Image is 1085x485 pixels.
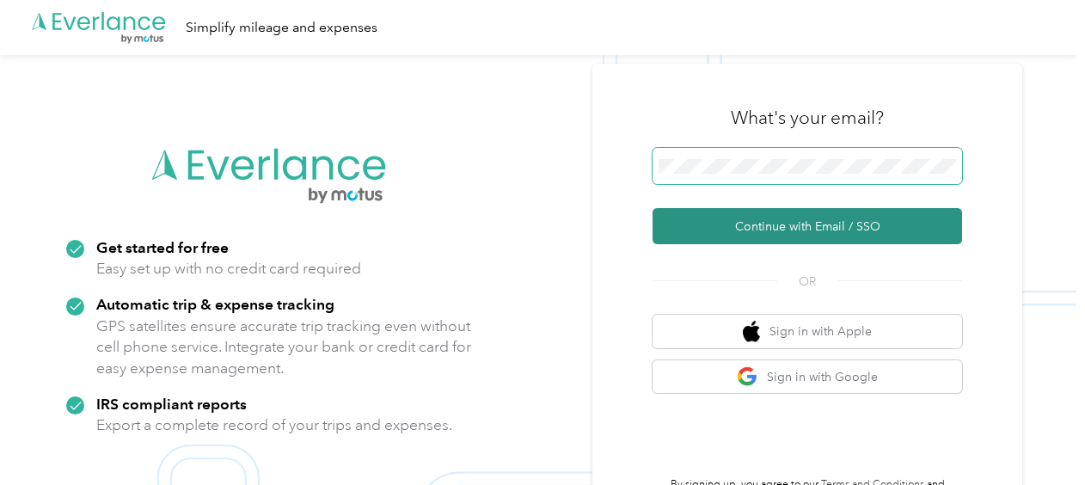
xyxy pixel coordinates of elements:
[96,238,229,256] strong: Get started for free
[653,360,962,394] button: google logoSign in with Google
[743,321,760,342] img: apple logo
[186,17,377,39] div: Simplify mileage and expenses
[96,295,334,313] strong: Automatic trip & expense tracking
[96,258,361,279] p: Easy set up with no credit card required
[96,395,247,413] strong: IRS compliant reports
[731,106,884,130] h3: What's your email?
[737,366,758,388] img: google logo
[777,273,837,291] span: OR
[96,414,452,436] p: Export a complete record of your trips and expenses.
[653,208,962,244] button: Continue with Email / SSO
[96,316,472,379] p: GPS satellites ensure accurate trip tracking even without cell phone service. Integrate your bank...
[653,315,962,348] button: apple logoSign in with Apple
